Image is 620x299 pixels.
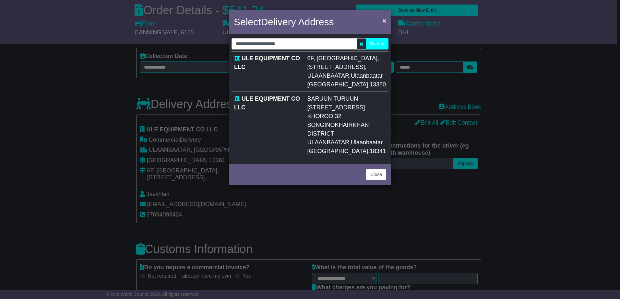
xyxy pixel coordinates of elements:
span: [STREET_ADDRESS], [307,64,367,70]
button: Close [366,169,386,180]
span: ULAANBAATAR [307,72,349,79]
span: 18341 [370,148,386,154]
span: Delivery [261,17,296,27]
span: ULE EQUIPMENT CO LLC [234,95,300,111]
span: × [382,17,386,24]
button: Search [366,38,388,50]
td: , , [305,51,388,92]
span: [GEOGRAPHIC_DATA] [307,148,368,154]
span: 13380 [370,81,386,88]
span: ULE EQUIPMENT CO LLC [234,55,300,70]
span: KHOROO 32 SONGINOKHAIRKHAN DISTRICT [307,113,369,137]
span: ULAANBAATAR [307,139,349,146]
span: BARUUN TURUUN [STREET_ADDRESS] [307,95,365,111]
h4: Select [234,15,334,29]
span: Address [298,17,334,27]
td: , , [305,92,388,159]
span: 6F, [GEOGRAPHIC_DATA], [307,55,379,61]
span: [GEOGRAPHIC_DATA] [307,81,368,88]
button: Close [379,14,389,27]
span: Ulaanbaatar [351,139,383,146]
span: Ulaanbaatar [351,72,383,79]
